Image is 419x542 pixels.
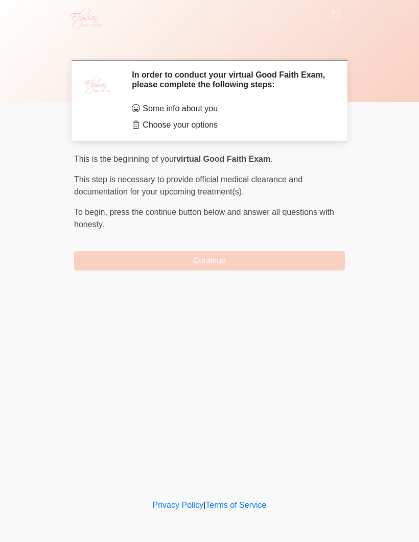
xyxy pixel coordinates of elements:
span: press the continue button below and answer all questions with honesty. [74,208,334,229]
h1: ‎ ‎ ‎ ‎ [66,37,353,56]
span: . [270,155,272,163]
button: Continue [74,251,345,270]
a: | [203,501,205,509]
a: Privacy Policy [153,501,204,509]
li: Some info about you [132,103,330,115]
li: Choose your options [132,119,330,131]
img: Elysian Aesthetics Logo [64,8,107,29]
span: This is the beginning of your [74,155,176,163]
h2: In order to conduct your virtual Good Faith Exam, please complete the following steps: [132,70,330,89]
span: This step is necessary to provide official medical clearance and documentation for your upcoming ... [74,175,302,196]
img: Agent Avatar [82,70,112,101]
a: Terms of Service [205,501,266,509]
span: To begin, [74,208,109,216]
strong: virtual Good Faith Exam [176,155,270,163]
